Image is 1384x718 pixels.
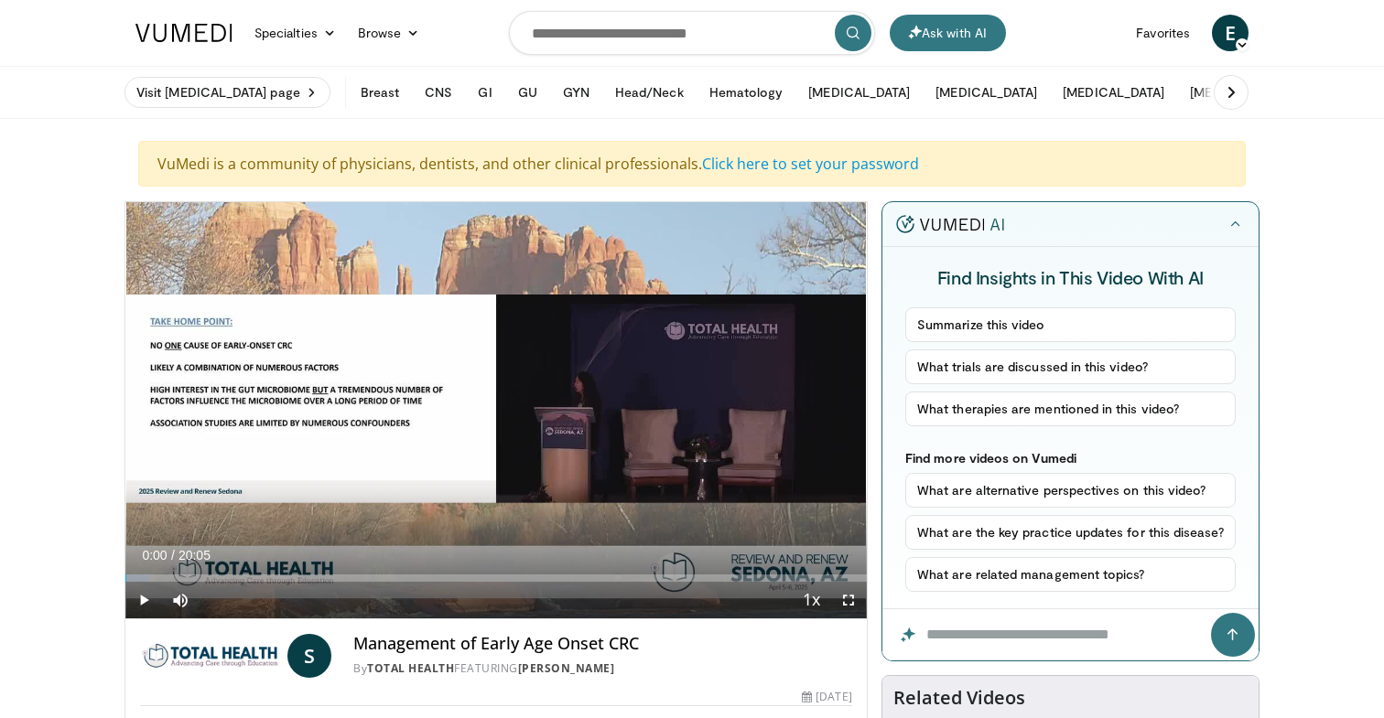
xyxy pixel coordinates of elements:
a: Browse [347,15,431,51]
img: VuMedi Logo [135,24,232,42]
a: [PERSON_NAME] [518,660,615,676]
button: Head/Neck [604,74,695,111]
button: CNS [414,74,463,111]
div: By FEATURING [353,660,851,677]
h4: Related Videos [893,687,1025,709]
button: Mute [162,582,199,618]
a: Specialties [243,15,347,51]
button: [MEDICAL_DATA] [797,74,921,111]
button: Ask with AI [890,15,1006,51]
button: What are the key practice updates for this disease? [905,515,1236,550]
span: 0:00 [142,548,167,563]
video-js: Video Player [125,202,867,619]
button: GI [467,74,503,111]
button: [MEDICAL_DATA] [1052,74,1175,111]
a: E [1212,15,1249,51]
button: What are alternative perspectives on this video? [905,473,1236,508]
a: S [287,634,331,678]
span: 20:05 [178,548,211,563]
a: Favorites [1125,15,1201,51]
button: Play [125,582,162,618]
img: vumedi-ai-logo.v2.svg [896,215,1004,233]
button: Playback Rate [794,582,830,618]
button: GYN [552,74,600,111]
button: [MEDICAL_DATA] [1179,74,1303,111]
button: [MEDICAL_DATA] [924,74,1048,111]
img: Total Health [140,634,280,678]
div: [DATE] [802,689,851,705]
a: Visit [MEDICAL_DATA] page [124,77,330,108]
input: Search topics, interventions [509,11,875,55]
button: Hematology [698,74,795,111]
p: Find more videos on Vumedi [905,450,1236,466]
button: GU [507,74,548,111]
button: Summarize this video [905,307,1236,342]
a: Click here to set your password [702,154,919,174]
span: / [171,548,175,563]
h4: Management of Early Age Onset CRC [353,634,851,654]
div: VuMedi is a community of physicians, dentists, and other clinical professionals. [138,141,1246,187]
button: Fullscreen [830,582,867,618]
div: Progress Bar [125,574,867,582]
h4: Find Insights in This Video With AI [905,265,1236,289]
a: Total Health [367,660,454,676]
input: Question for the AI [882,609,1259,660]
button: What are related management topics? [905,557,1236,592]
button: What therapies are mentioned in this video? [905,391,1236,426]
button: What trials are discussed in this video? [905,349,1236,384]
button: Breast [350,74,410,111]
